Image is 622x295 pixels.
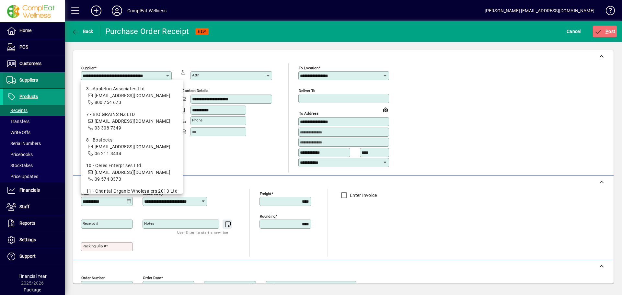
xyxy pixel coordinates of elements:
[95,125,121,130] span: 03 308 7349
[86,188,178,195] div: 11 - Chantal Organic Wholesalers 2013 Ltd
[3,138,65,149] a: Serial Numbers
[3,215,65,232] a: Reports
[6,130,30,135] span: Write Offs
[349,192,377,199] label: Enter Invoice
[206,283,225,287] mat-label: Required by
[19,187,40,193] span: Financials
[6,152,33,157] span: Pricebooks
[3,127,65,138] a: Write Offs
[3,199,65,215] a: Staff
[380,104,391,115] a: View on map
[65,26,100,37] app-page-header-button: Back
[19,94,38,99] span: Products
[86,111,178,118] div: 7 - BIO GRAINS NZ LTD
[86,162,178,169] div: 10 - Ceres Enterprises Ltd
[6,174,38,179] span: Price Updates
[6,163,33,168] span: Stocktakes
[594,29,616,34] span: ost
[260,214,275,218] mat-label: Rounding
[19,204,29,209] span: Staff
[95,93,170,98] span: [EMAIL_ADDRESS][DOMAIN_NAME]
[81,108,183,134] mat-option: 7 - BIO GRAINS NZ LTD
[3,182,65,199] a: Financials
[19,61,41,66] span: Customers
[95,151,121,156] span: 06 211 3434
[81,66,95,70] mat-label: Supplier
[198,29,206,34] span: NEW
[19,77,38,83] span: Suppliers
[70,26,95,37] button: Back
[6,141,41,146] span: Serial Numbers
[19,28,31,33] span: Home
[3,232,65,248] a: Settings
[144,221,154,226] mat-label: Notes
[3,160,65,171] a: Stocktakes
[95,176,121,182] span: 09 574 0373
[86,5,107,17] button: Add
[3,105,65,116] a: Receipts
[81,275,105,280] mat-label: Order number
[3,23,65,39] a: Home
[107,5,127,17] button: Profile
[86,85,178,92] div: 3 - Appleton Associates Ltd
[95,100,121,105] span: 800 754 673
[19,237,36,242] span: Settings
[267,283,285,287] mat-label: Deliver via
[3,56,65,72] a: Customers
[95,144,170,149] span: [EMAIL_ADDRESS][DOMAIN_NAME]
[6,108,28,113] span: Receipts
[299,66,318,70] mat-label: To location
[143,275,161,280] mat-label: Order date
[192,73,199,77] mat-label: Attn
[24,287,41,292] span: Package
[485,6,594,16] div: [PERSON_NAME] [EMAIL_ADDRESS][DOMAIN_NAME]
[83,244,106,248] mat-label: Packing Slip #
[19,254,36,259] span: Support
[3,248,65,265] a: Support
[19,221,35,226] span: Reports
[6,119,29,124] span: Transfers
[565,26,582,37] button: Cancel
[86,137,178,143] div: 8 - Bostocks
[3,39,65,55] a: POS
[177,229,228,236] mat-hint: Use 'Enter' to start a new line
[3,149,65,160] a: Pricebooks
[95,119,170,124] span: [EMAIL_ADDRESS][DOMAIN_NAME]
[83,221,98,226] mat-label: Receipt #
[605,29,608,34] span: P
[81,83,183,108] mat-option: 3 - Appleton Associates Ltd
[593,26,617,37] button: Post
[3,171,65,182] a: Price Updates
[127,6,167,16] div: ComplEat Wellness
[3,72,65,88] a: Suppliers
[18,274,47,279] span: Financial Year
[95,170,170,175] span: [EMAIL_ADDRESS][DOMAIN_NAME]
[260,191,271,196] mat-label: Freight
[3,116,65,127] a: Transfers
[19,44,28,50] span: POS
[567,26,581,37] span: Cancel
[105,26,189,37] div: Purchase Order Receipt
[81,160,183,185] mat-option: 10 - Ceres Enterprises Ltd
[601,1,614,22] a: Knowledge Base
[72,29,93,34] span: Back
[299,88,316,93] mat-label: Deliver To
[81,134,183,160] mat-option: 8 - Bostocks
[192,118,202,122] mat-label: Phone
[81,185,183,211] mat-option: 11 - Chantal Organic Wholesalers 2013 Ltd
